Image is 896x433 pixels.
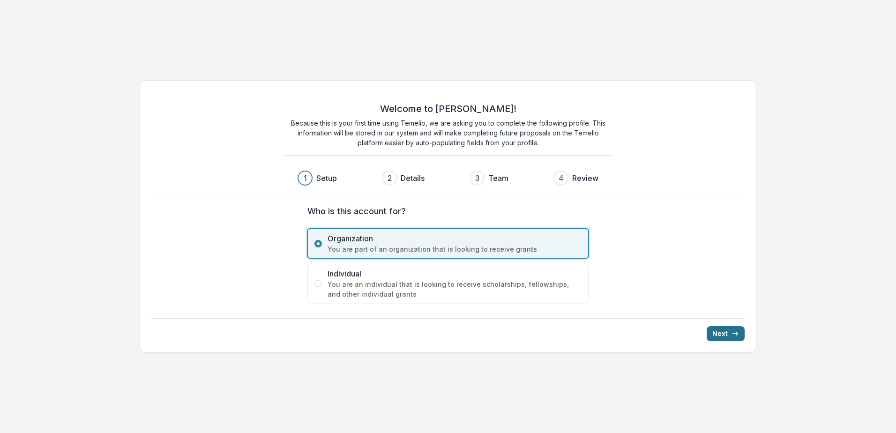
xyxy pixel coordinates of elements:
label: Who is this account for? [307,205,583,217]
span: Individual [328,268,582,279]
h3: Review [572,172,598,184]
h3: Details [401,172,425,184]
div: Progress [298,171,598,186]
div: 3 [475,172,479,184]
span: Organization [328,233,582,244]
div: 2 [388,172,392,184]
span: You are part of an organization that is looking to receive grants [328,244,582,254]
p: Because this is your first time using Temelio, we are asking you to complete the following profil... [284,118,612,148]
button: Next [707,326,745,341]
h3: Team [488,172,508,184]
h2: Welcome to [PERSON_NAME]! [380,103,516,114]
div: 4 [559,172,564,184]
h3: Setup [316,172,337,184]
div: 1 [304,172,307,184]
span: You are an individual that is looking to receive scholarships, fellowships, and other individual ... [328,279,582,299]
